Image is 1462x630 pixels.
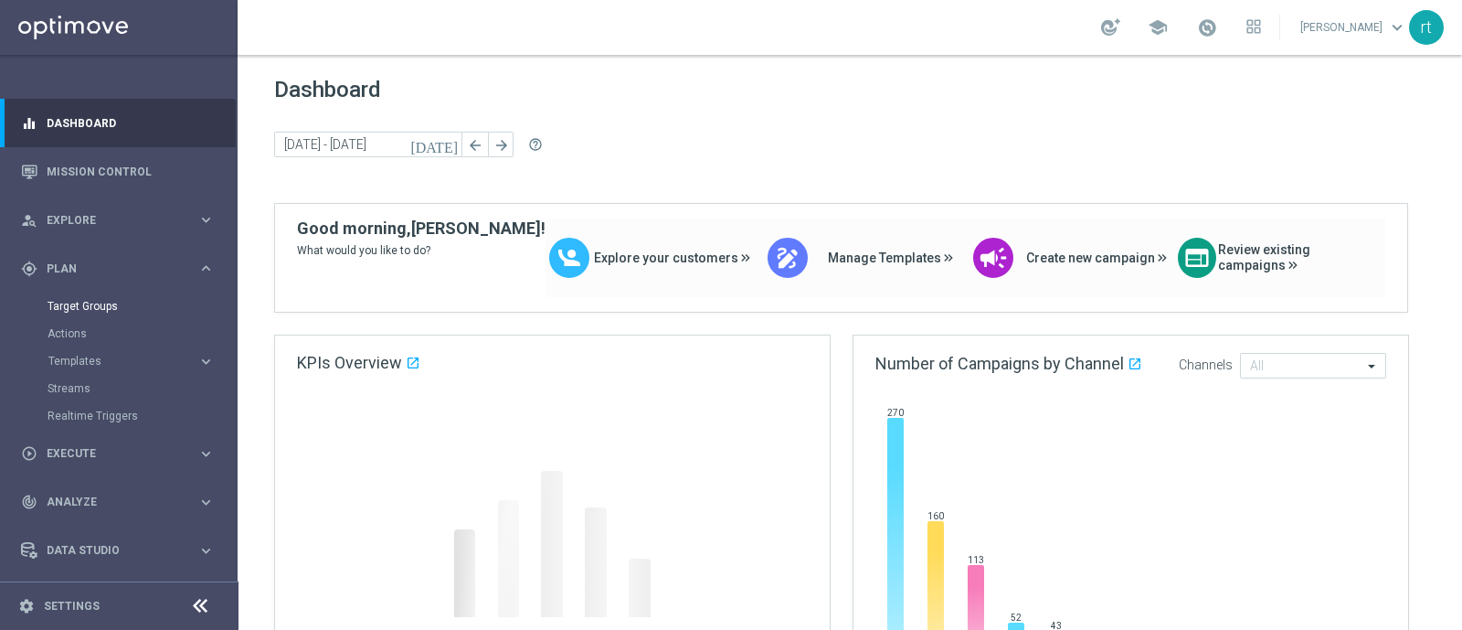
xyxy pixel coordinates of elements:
[197,211,215,229] i: keyboard_arrow_right
[1298,14,1409,41] a: [PERSON_NAME]keyboard_arrow_down
[48,381,190,396] a: Streams
[48,320,236,347] div: Actions
[18,598,35,614] i: settings
[197,260,215,277] i: keyboard_arrow_right
[21,494,197,510] div: Analyze
[20,165,216,179] button: Mission Control
[21,147,215,196] div: Mission Control
[21,212,37,229] i: person_search
[48,347,236,375] div: Templates
[1387,17,1407,37] span: keyboard_arrow_down
[20,213,216,228] button: person_search Explore keyboard_arrow_right
[47,497,197,507] span: Analyze
[21,261,197,277] div: Plan
[48,326,190,341] a: Actions
[1148,17,1168,37] span: school
[20,262,216,276] button: gps_fixed Plan keyboard_arrow_right
[21,115,37,132] i: equalizer
[21,261,37,277] i: gps_fixed
[47,545,197,556] span: Data Studio
[21,542,197,559] div: Data Studio
[197,353,215,370] i: keyboard_arrow_right
[47,575,191,624] a: Optibot
[20,543,216,558] button: Data Studio keyboard_arrow_right
[1409,10,1444,45] div: rt
[48,409,190,423] a: Realtime Triggers
[21,445,197,462] div: Execute
[47,215,197,226] span: Explore
[20,116,216,131] button: equalizer Dashboard
[21,575,215,624] div: Optibot
[20,495,216,509] button: track_changes Analyze keyboard_arrow_right
[197,494,215,511] i: keyboard_arrow_right
[48,356,197,367] div: Templates
[21,445,37,462] i: play_circle_outline
[21,494,37,510] i: track_changes
[47,99,215,147] a: Dashboard
[21,212,197,229] div: Explore
[48,356,179,367] span: Templates
[197,445,215,463] i: keyboard_arrow_right
[47,263,197,274] span: Plan
[20,446,216,461] button: play_circle_outline Execute keyboard_arrow_right
[47,147,215,196] a: Mission Control
[21,99,215,147] div: Dashboard
[44,601,100,612] a: Settings
[197,542,215,560] i: keyboard_arrow_right
[48,299,190,314] a: Target Groups
[48,375,236,402] div: Streams
[48,402,236,430] div: Realtime Triggers
[48,293,236,320] div: Target Groups
[47,448,197,459] span: Execute
[48,354,216,368] button: Templates keyboard_arrow_right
